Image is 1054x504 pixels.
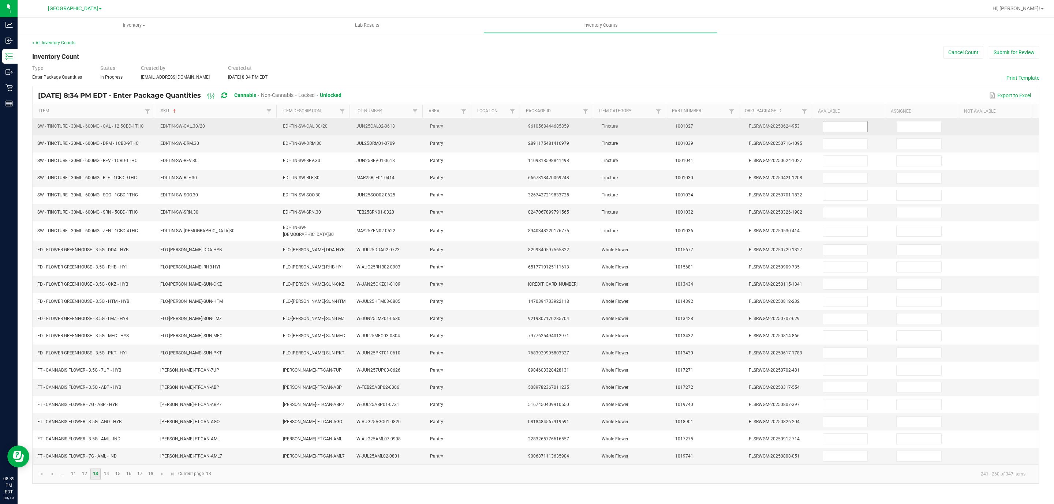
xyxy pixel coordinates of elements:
[57,469,68,479] a: Page 10
[37,158,138,163] span: SW - TINCTURE - 30ML - 600MG - REV - 1CBD-1THC
[37,436,120,441] span: FT - CANNABIS FLOWER - 3.5G - AML - IND
[356,158,395,163] span: JUN25REV01-0618
[172,108,177,114] span: Sortable
[3,495,14,501] p: 09/19
[160,350,222,356] span: FLO-[PERSON_NAME]-SUN-PKT
[251,18,484,33] a: Lab Results
[675,192,693,198] span: 1001034
[160,124,205,129] span: EDI-TIN-SW-CAL.30/20
[749,419,800,424] span: FLSRWGM-20250826-204
[599,108,654,114] a: Item CategorySortable
[749,316,800,321] span: FLSRWGM-20250707-629
[143,107,152,116] a: Filter
[528,141,569,146] span: 2891175481416979
[283,124,328,129] span: EDI-TIN-SW-CAL.30/20
[283,419,342,424] span: [PERSON_NAME]-FT-CAN-AGO
[356,192,395,198] span: JUN25SOO02-0625
[283,247,344,252] span: FLO-[PERSON_NAME]-DDA-HYB
[160,402,222,407] span: [PERSON_NAME]-FT-CAN-ABP7
[356,124,395,129] span: JUN25CAL02-0618
[283,385,342,390] span: [PERSON_NAME]-FT-CAN-ABP
[749,192,802,198] span: FLSRWGM-20250701-1832
[32,75,82,80] span: Enter Package Quantities
[430,247,443,252] span: Pantry
[528,333,569,338] span: 7977625494012971
[430,368,443,373] span: Pantry
[987,89,1033,102] button: Export to Excel
[283,299,345,304] span: FLO-[PERSON_NAME]-SUN-HTM
[160,210,198,215] span: EDI-TIN-SW-SRN.30
[49,471,55,477] span: Go to the previous page
[675,141,693,146] span: 1001039
[170,471,176,477] span: Go to the last page
[283,368,342,373] span: [PERSON_NAME]-FT-CAN-7UP
[528,436,569,441] span: 2283265776616557
[749,228,800,233] span: FLSRWGM-20250530-414
[356,299,400,304] span: W-JUL25HTM03-0805
[37,124,144,129] span: SW - TINCTURE - 30ML - 600MG - CAL - 12.5CBD-1THC
[430,141,443,146] span: Pantry
[528,247,569,252] span: 8299340597565822
[430,299,443,304] span: Pantry
[526,108,581,114] a: Package IdSortable
[430,350,443,356] span: Pantry
[356,454,400,459] span: W-JUL25AML02-0801
[430,419,443,424] span: Pantry
[749,333,800,338] span: FLSRWGM-20250814-866
[283,225,334,237] span: EDI-TIN-SW-[DEMOGRAPHIC_DATA]30
[749,350,802,356] span: FLSRWGM-20250617-1783
[160,158,198,163] span: EDI-TIN-SW-REV.30
[602,264,628,270] span: Whole Flower
[812,105,885,118] th: Available
[298,92,315,98] span: Locked
[528,299,569,304] span: 1470394733922118
[675,350,693,356] span: 1013430
[749,175,802,180] span: FLSRWGM-20250421-1208
[749,368,800,373] span: FLSRWGM-20250702-481
[602,158,618,163] span: Tincture
[283,192,321,198] span: EDI-TIN-SW-SOO.30
[749,264,800,270] span: FLSRWGM-20250909-735
[160,419,220,424] span: [PERSON_NAME]-FT-CAN-AGO
[48,5,98,12] span: [GEOGRAPHIC_DATA]
[160,368,219,373] span: [PERSON_NAME]-FT-CAN-7UP
[5,68,13,76] inline-svg: Outbound
[5,84,13,91] inline-svg: Retail
[675,385,693,390] span: 1017272
[38,471,44,477] span: Go to the first page
[37,282,128,287] span: FD - FLOWER GREENHOUSE - 3.5G - CKZ - HYB
[356,333,400,338] span: W-JUL25MEC03-0804
[528,454,569,459] span: 9006871113635904
[528,124,569,129] span: 9610568444685859
[356,368,400,373] span: W-JUN257UP03-0626
[37,175,137,180] span: SW - TINCTURE - 30ML - 600MG - RLF - 1CBD-9THC
[283,350,344,356] span: FLO-[PERSON_NAME]-SUN-PKT
[37,368,121,373] span: FT - CANNABIS FLOWER - 3.5G - 7UP - HYB
[283,175,319,180] span: EDI-TIN-SW-RLF.30
[160,385,219,390] span: [PERSON_NAME]-FT-CAN-ABP
[749,454,800,459] span: FLSRWGM-20250808-051
[37,385,121,390] span: FT - CANNABIS FLOWER - 3.5G - ABP - HYB
[429,108,459,114] a: AreaSortable
[33,464,1039,483] kendo-pager: Current page: 13
[675,454,693,459] span: 1019741
[528,210,569,215] span: 8247067899791565
[675,419,693,424] span: 1018901
[528,264,569,270] span: 6517710125111613
[100,65,115,71] span: Status
[160,454,222,459] span: [PERSON_NAME]-FT-CAN-AML7
[430,282,443,287] span: Pantry
[123,469,134,479] a: Page 16
[602,402,628,407] span: Whole Flower
[430,228,443,233] span: Pantry
[38,89,347,102] div: [DATE] 8:34 PM EDT - Enter Package Quantities
[800,107,809,116] a: Filter
[508,107,517,116] a: Filter
[283,436,342,441] span: [PERSON_NAME]-FT-CAN-AML
[141,75,210,80] span: [EMAIL_ADDRESS][DOMAIN_NAME]
[68,469,79,479] a: Page 11
[411,107,419,116] a: Filter
[283,210,321,215] span: EDI-TIN-SW-SRN.30
[160,228,235,233] span: EDI-TIN-SW-[DEMOGRAPHIC_DATA]30
[101,469,112,479] a: Page 14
